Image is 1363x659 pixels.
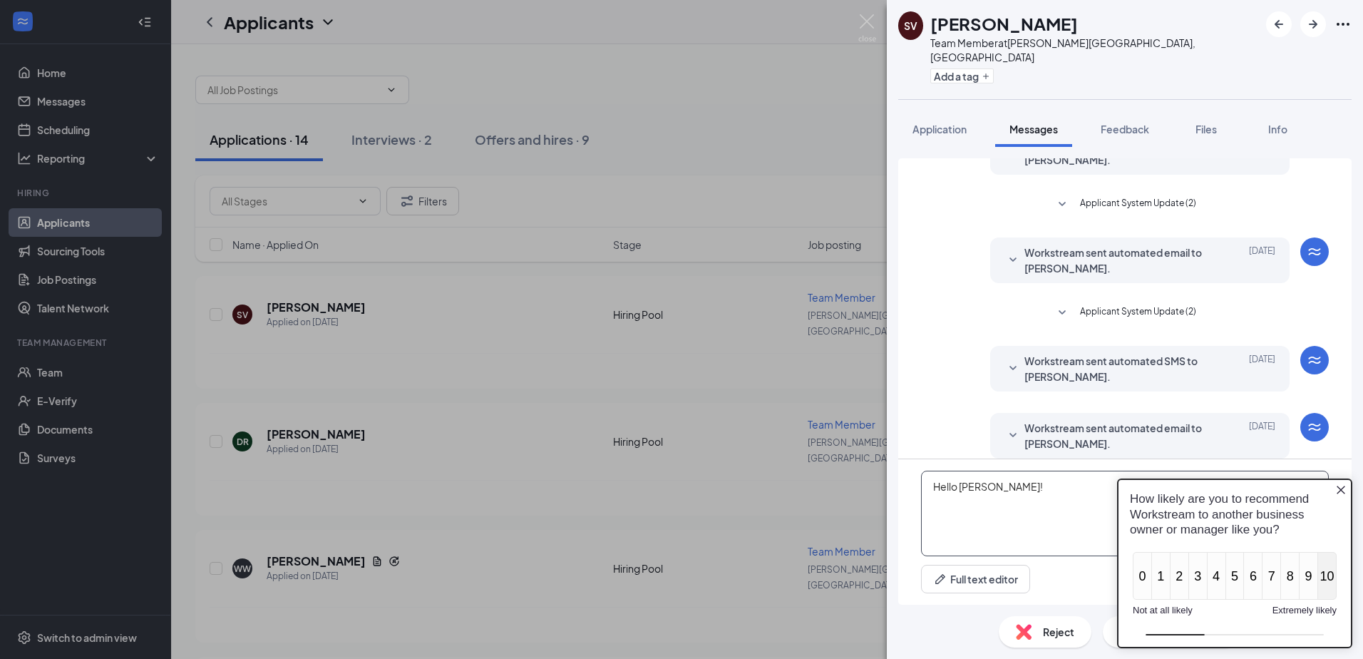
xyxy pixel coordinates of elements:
[930,68,994,83] button: PlusAdd a tag
[1024,353,1211,384] span: Workstream sent automated SMS to [PERSON_NAME].
[1305,16,1322,33] svg: ArrowRight
[904,19,917,33] div: SV
[1249,353,1275,384] span: [DATE]
[1080,196,1196,213] span: Applicant System Update (2)
[1024,420,1211,451] span: Workstream sent automated email to [PERSON_NAME].
[982,72,990,81] svg: Plus
[1054,196,1071,213] svg: SmallChevronDown
[1306,352,1323,369] svg: WorkstreamLogo
[1249,245,1275,276] span: [DATE]
[921,471,1329,556] textarea: Hello [PERSON_NAME]!
[1004,252,1022,269] svg: SmallChevronDown
[933,572,947,586] svg: Pen
[1043,624,1074,640] span: Reject
[1306,419,1323,436] svg: WorkstreamLogo
[1054,305,1071,322] svg: SmallChevronDown
[1054,305,1196,322] button: SmallChevronDownApplicant System Update (2)
[1004,360,1022,377] svg: SmallChevronDown
[1101,123,1149,136] span: Feedback
[1080,305,1196,322] span: Applicant System Update (2)
[921,565,1030,593] button: Full text editorPen
[912,123,967,136] span: Application
[1249,420,1275,451] span: [DATE]
[1266,11,1292,37] button: ArrowLeftNew
[1268,123,1287,136] span: Info
[1270,16,1287,33] svg: ArrowLeftNew
[1106,467,1363,659] iframe: Sprig User Feedback Dialog
[930,11,1078,36] h1: [PERSON_NAME]
[1300,11,1326,37] button: ArrowRight
[1004,427,1022,444] svg: SmallChevronDown
[930,36,1259,64] div: Team Member at [PERSON_NAME][GEOGRAPHIC_DATA], [GEOGRAPHIC_DATA]
[1024,245,1211,276] span: Workstream sent automated email to [PERSON_NAME].
[1334,16,1352,33] svg: Ellipses
[1306,243,1323,260] svg: WorkstreamLogo
[1009,123,1058,136] span: Messages
[1054,196,1196,213] button: SmallChevronDownApplicant System Update (2)
[1195,123,1217,136] span: Files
